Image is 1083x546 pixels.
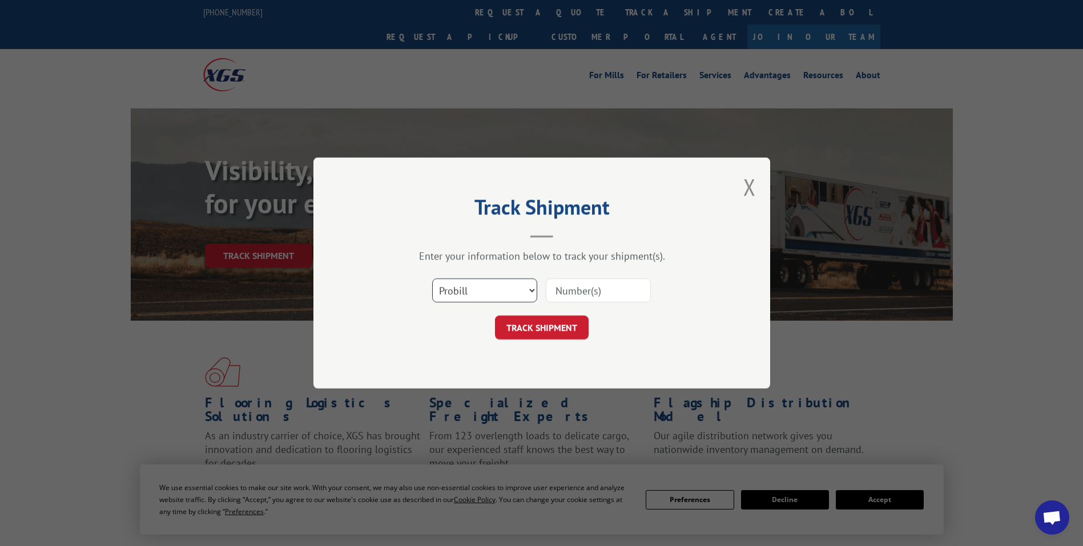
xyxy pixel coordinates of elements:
h2: Track Shipment [371,199,713,221]
a: Open chat [1035,500,1069,535]
input: Number(s) [546,278,651,302]
button: TRACK SHIPMENT [495,316,589,339]
button: Close modal [743,172,756,202]
div: Enter your information below to track your shipment(s). [371,249,713,262]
